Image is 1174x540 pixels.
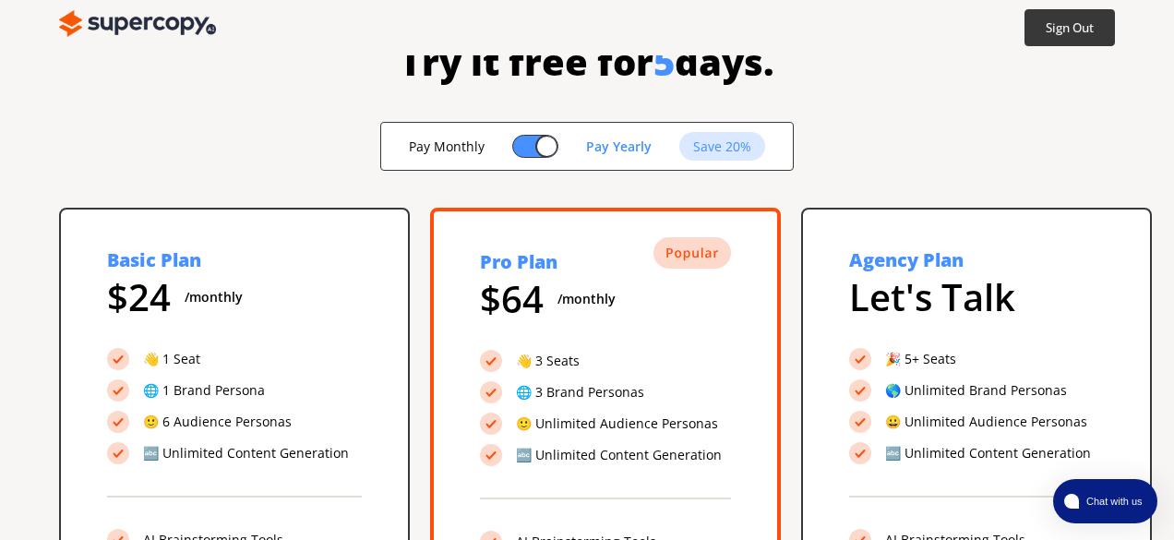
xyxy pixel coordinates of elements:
button: atlas-launcher [1053,479,1157,523]
p: 🎉 5+ Seats [885,352,956,366]
p: 🙂 6 Audience Personas [143,414,292,429]
span: Chat with us [1079,494,1146,509]
p: 👋 1 Seat [143,352,200,366]
b: /monthly [557,292,616,306]
h1: $ 64 [480,276,544,322]
span: 5 [653,36,675,87]
button: Sign Out [1024,9,1115,46]
p: 🌐 1 Brand Persona [143,383,265,398]
h2: Basic Plan [107,246,201,274]
img: Close [59,6,216,42]
p: 🙂 Unlimited Audience Personas [516,416,718,431]
p: 🌎 Unlimited Brand Personas [885,383,1067,398]
p: Save 20% [693,139,751,154]
p: 🔤 Unlimited Content Generation [143,446,349,461]
b: Sign Out [1046,19,1094,36]
h2: Pro Plan [480,248,557,276]
b: /monthly [185,290,243,305]
h2: Agency Plan [849,246,964,274]
p: 👋 3 Seats [516,354,580,368]
p: 🔤 Unlimited Content Generation [885,446,1091,461]
h1: Try it free for days. [59,39,1116,85]
p: Pay Monthly [409,139,485,154]
p: Pay Yearly [586,139,652,154]
h1: $ 24 [107,274,171,320]
p: 😀 Unlimited Audience Personas [885,414,1087,429]
h1: Let's Talk [849,274,1015,320]
p: 🌐 3 Brand Personas [516,385,644,400]
p: 🔤 Unlimited Content Generation [516,448,722,462]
